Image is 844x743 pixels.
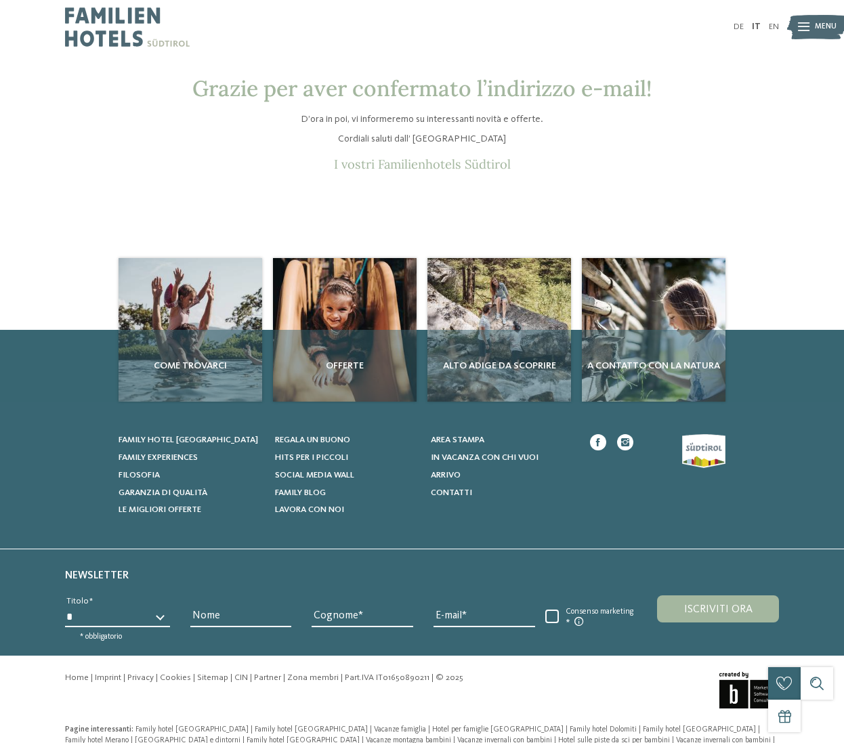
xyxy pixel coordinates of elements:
span: Family Blog [275,488,326,497]
span: | [250,673,252,682]
a: Hotel per famiglie [GEOGRAPHIC_DATA] [432,725,566,734]
span: * obbligatorio [80,633,122,641]
span: Iscriviti ora [684,604,753,615]
span: Come trovarci [124,359,257,373]
span: | [251,725,253,734]
a: Sitemap [197,673,228,682]
p: Cordiali saluti dall’ [GEOGRAPHIC_DATA] [165,132,679,146]
span: Family hotel [GEOGRAPHIC_DATA] [119,436,258,444]
img: Confermazione e-mail [427,258,571,402]
a: Hits per i piccoli [275,452,418,464]
span: Arrivo [431,471,461,480]
a: Filosofia [119,469,261,482]
a: CIN [234,673,248,682]
span: Alto Adige da scoprire [433,359,566,373]
a: In vacanza con chi vuoi [431,452,574,464]
img: Brandnamic GmbH | Leading Hospitality Solutions [719,672,779,709]
span: Social Media Wall [275,471,354,480]
a: Zona membri [287,673,339,682]
button: Iscriviti ora [657,595,779,622]
a: Family Blog [275,487,418,499]
a: Regala un buono [275,434,418,446]
a: Family experiences [119,452,261,464]
p: D’ora in poi, vi informeremo su interessanti novità e offerte. [165,112,679,126]
img: Confermazione e-mail [273,258,417,402]
span: | [639,725,641,734]
span: Vacanze famiglia [374,725,426,734]
a: EN [769,22,779,31]
span: Hotel per famiglie [GEOGRAPHIC_DATA] [432,725,564,734]
a: Area stampa [431,434,574,446]
span: Area stampa [431,436,484,444]
a: Contatti [431,487,574,499]
a: Home [65,673,89,682]
span: | [370,725,372,734]
span: Family hotel [GEOGRAPHIC_DATA] [643,725,756,734]
span: | [341,673,343,682]
a: Family hotel Dolomiti [570,725,639,734]
span: Garanzia di qualità [119,488,207,497]
span: Contatti [431,488,472,497]
a: Confermazione e-mail A contatto con la natura [582,258,725,402]
a: Privacy [127,673,154,682]
span: Family hotel [GEOGRAPHIC_DATA] [135,725,249,734]
span: | [230,673,232,682]
span: Pagine interessanti: [65,725,133,734]
span: Offerte [278,359,411,373]
a: Family hotel [GEOGRAPHIC_DATA] [643,725,758,734]
a: Imprint [95,673,121,682]
img: Confermazione e-mail [582,258,725,402]
span: Part.IVA IT01650890211 [345,673,429,682]
span: | [428,725,430,734]
a: Confermazione e-mail Offerte [273,258,417,402]
span: | [91,673,93,682]
a: Garanzia di qualità [119,487,261,499]
span: Family hotel [GEOGRAPHIC_DATA] [255,725,368,734]
span: Menu [815,22,837,33]
span: © 2025 [436,673,463,682]
span: | [758,725,760,734]
span: Grazie per aver confermato l’indirizzo e-mail! [192,75,652,102]
span: Family hotel Dolomiti [570,725,637,734]
a: Family hotel [GEOGRAPHIC_DATA] [255,725,370,734]
span: | [566,725,568,734]
span: | [156,673,158,682]
span: In vacanza con chi vuoi [431,453,539,462]
span: Lavora con noi [275,505,344,514]
span: Le migliori offerte [119,505,201,514]
a: Arrivo [431,469,574,482]
a: Family hotel [GEOGRAPHIC_DATA] [119,434,261,446]
span: | [283,673,285,682]
a: Le migliori offerte [119,504,261,516]
a: IT [752,22,761,31]
a: Confermazione e-mail Come trovarci [119,258,262,402]
span: Hits per i piccoli [275,453,348,462]
a: Confermazione e-mail Alto Adige da scoprire [427,258,571,402]
span: Consenso marketing [559,606,637,629]
span: | [123,673,125,682]
a: DE [734,22,744,31]
span: | [193,673,195,682]
a: Partner [254,673,281,682]
p: I vostri Familienhotels Südtirol [165,156,679,171]
span: Family experiences [119,453,198,462]
a: Family hotel [GEOGRAPHIC_DATA] [135,725,251,734]
span: Newsletter [65,570,129,581]
span: Regala un buono [275,436,350,444]
a: Lavora con noi [275,504,418,516]
a: Social Media Wall [275,469,418,482]
span: | [431,673,434,682]
img: Confermazione e-mail [119,258,262,402]
span: Filosofia [119,471,160,480]
span: A contatto con la natura [587,359,720,373]
a: Cookies [160,673,191,682]
a: Vacanze famiglia [374,725,428,734]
